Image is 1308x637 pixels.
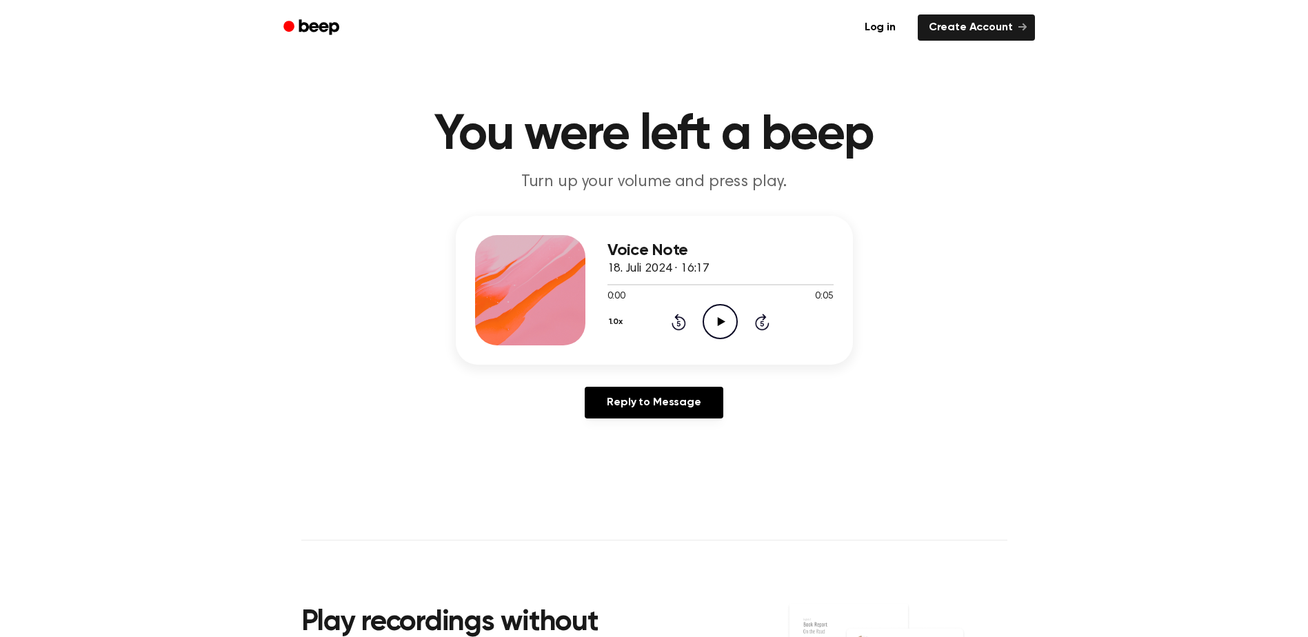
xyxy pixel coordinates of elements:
[607,310,628,334] button: 1.0x
[274,14,352,41] a: Beep
[607,290,625,304] span: 0:00
[918,14,1035,41] a: Create Account
[607,263,710,275] span: 18. Juli 2024 · 16:17
[607,241,834,260] h3: Voice Note
[815,290,833,304] span: 0:05
[301,110,1007,160] h1: You were left a beep
[585,387,723,418] a: Reply to Message
[390,171,919,194] p: Turn up your volume and press play.
[851,12,909,43] a: Log in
